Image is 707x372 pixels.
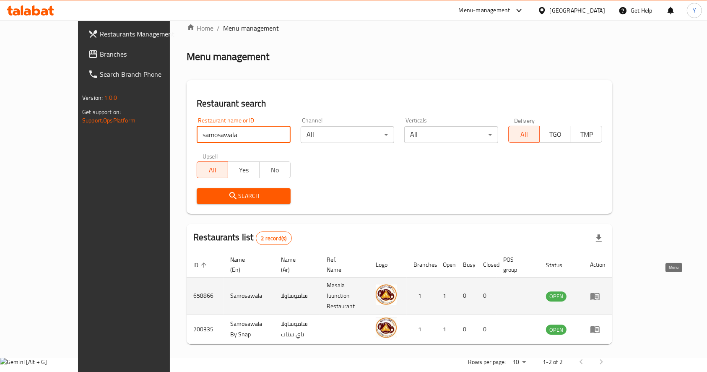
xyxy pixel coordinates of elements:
span: Search Branch Phone [100,69,190,79]
th: Branches [407,252,436,278]
div: All [301,126,395,143]
p: 1-2 of 2 [543,357,563,367]
label: Delivery [514,117,535,123]
div: Menu-management [459,5,510,16]
div: Total records count [256,232,292,245]
td: 700335 [187,315,224,344]
a: Branches [81,44,196,64]
th: Closed [476,252,496,278]
div: Menu [590,324,606,334]
button: TMP [571,126,602,143]
span: TMP [574,128,599,140]
div: All [404,126,498,143]
span: All [512,128,536,140]
a: Restaurants Management [81,24,196,44]
div: OPEN [546,325,567,335]
h2: Restaurant search [197,97,602,110]
input: Search for restaurant name or ID.. [197,126,291,143]
td: 0 [476,278,496,315]
div: [GEOGRAPHIC_DATA] [550,6,605,15]
td: 0 [456,315,476,344]
a: Search Branch Phone [81,64,196,84]
button: No [259,161,291,178]
span: No [263,164,287,176]
td: 658866 [187,278,224,315]
span: Branches [100,49,190,59]
p: Rows per page: [468,357,506,367]
span: Y [693,6,696,15]
a: Home [187,23,213,33]
button: All [197,161,228,178]
th: Action [583,252,612,278]
td: 0 [476,315,496,344]
span: Search [203,191,284,201]
img: Samosawala [376,284,397,305]
td: 1 [436,315,456,344]
img: Samosawala By Snap [376,317,397,338]
span: Name (Ar) [281,255,310,275]
td: 1 [407,315,436,344]
span: ID [193,260,209,270]
button: TGO [539,126,571,143]
span: All [200,164,225,176]
h2: Menu management [187,50,269,63]
span: Get support on: [82,107,121,117]
td: 1 [407,278,436,315]
a: Support.OpsPlatform [82,115,135,126]
td: Masala Juunction Restaurant [320,278,369,315]
span: 1.0.0 [104,92,117,103]
div: Rows per page: [509,356,529,369]
table: enhanced table [187,252,612,344]
td: Samosawala By Snap [224,315,274,344]
label: Upsell [203,153,218,159]
th: Open [436,252,456,278]
td: 0 [456,278,476,315]
span: OPEN [546,291,567,301]
button: Yes [228,161,259,178]
span: TGO [543,128,567,140]
button: Search [197,188,291,204]
span: Restaurants Management [100,29,190,39]
nav: breadcrumb [187,23,612,33]
h2: Restaurants list [193,231,292,245]
span: Version: [82,92,103,103]
span: Name (En) [230,255,264,275]
span: OPEN [546,325,567,335]
td: ساموساولا [274,278,320,315]
td: 1 [436,278,456,315]
div: Export file [589,228,609,248]
th: Logo [369,252,407,278]
span: POS group [503,255,529,275]
li: / [217,23,220,33]
td: Samosawala [224,278,274,315]
span: Menu management [223,23,279,33]
span: Yes [231,164,256,176]
button: All [508,126,540,143]
span: Ref. Name [327,255,359,275]
td: ساموساولا باي سناب [274,315,320,344]
th: Busy [456,252,476,278]
span: 2 record(s) [256,234,292,242]
span: Status [546,260,573,270]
